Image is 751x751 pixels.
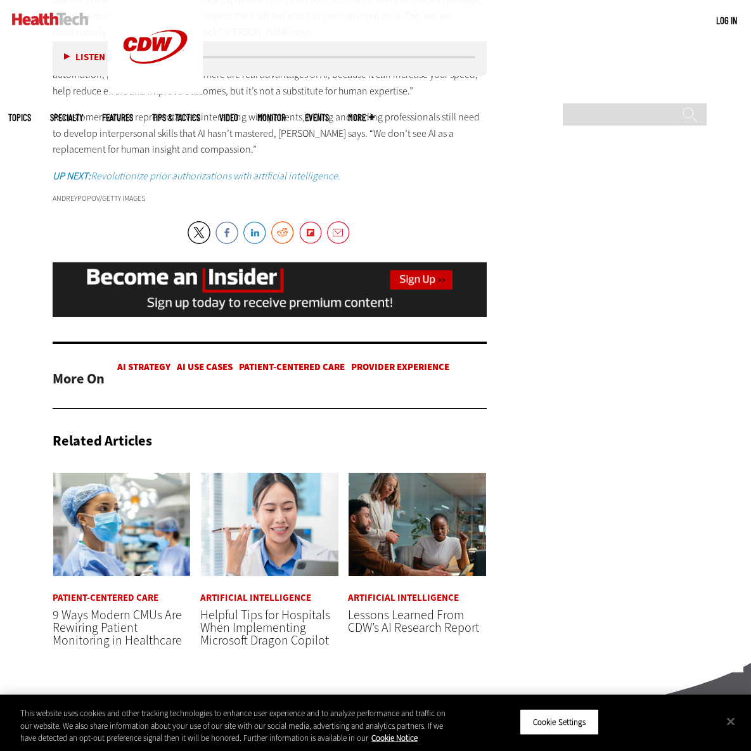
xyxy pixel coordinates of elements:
img: Home [12,13,89,25]
a: Artificial Intelligence [200,593,311,603]
a: 9 Ways Modern CMUs Are Rewiring Patient Monitoring in Healthcare [53,607,182,649]
a: Patient-Centered Care [239,361,345,373]
a: Provider Experience [351,361,449,373]
span: More [348,113,375,122]
img: nurse check monitor in the OR [53,472,191,577]
img: Doctor using phone to dictate to tablet [200,472,339,577]
a: Video [219,113,238,122]
div: This website uses cookies and other tracking technologies to enhance user experience and to analy... [20,707,451,745]
a: More information about your privacy [371,733,418,743]
a: MonITor [257,113,286,122]
h3: More On [53,366,105,392]
em: Revolutionize prior authorizations with artificial intelligence. [53,169,340,183]
a: Artificial Intelligence [348,593,459,603]
a: Events [305,113,329,122]
a: Log in [716,15,737,26]
strong: UP NEXT: [53,169,91,183]
a: Helpful Tips for Hospitals When Implementing Microsoft Dragon Copilot [200,607,330,649]
a: AI Use Cases [177,361,233,373]
button: Close [717,707,745,735]
div: AndreyPopov/Getty Images [53,195,487,202]
div: User menu [716,14,737,27]
h3: Related Articles [53,434,152,448]
span: Topics [8,113,31,122]
a: Tips & Tactics [152,113,200,122]
a: UP NEXT:Revolutionize prior authorizations with artificial intelligence. [53,169,340,183]
span: Specialty [50,113,83,122]
a: CDW [108,84,203,97]
a: Lessons Learned From CDW’s AI Research Report [348,607,479,636]
a: Patient-Centered Care [53,593,158,603]
button: Cookie Settings [520,709,599,735]
a: Features [102,113,133,122]
a: AI Strategy [117,361,170,373]
img: People reviewing research [348,472,487,577]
